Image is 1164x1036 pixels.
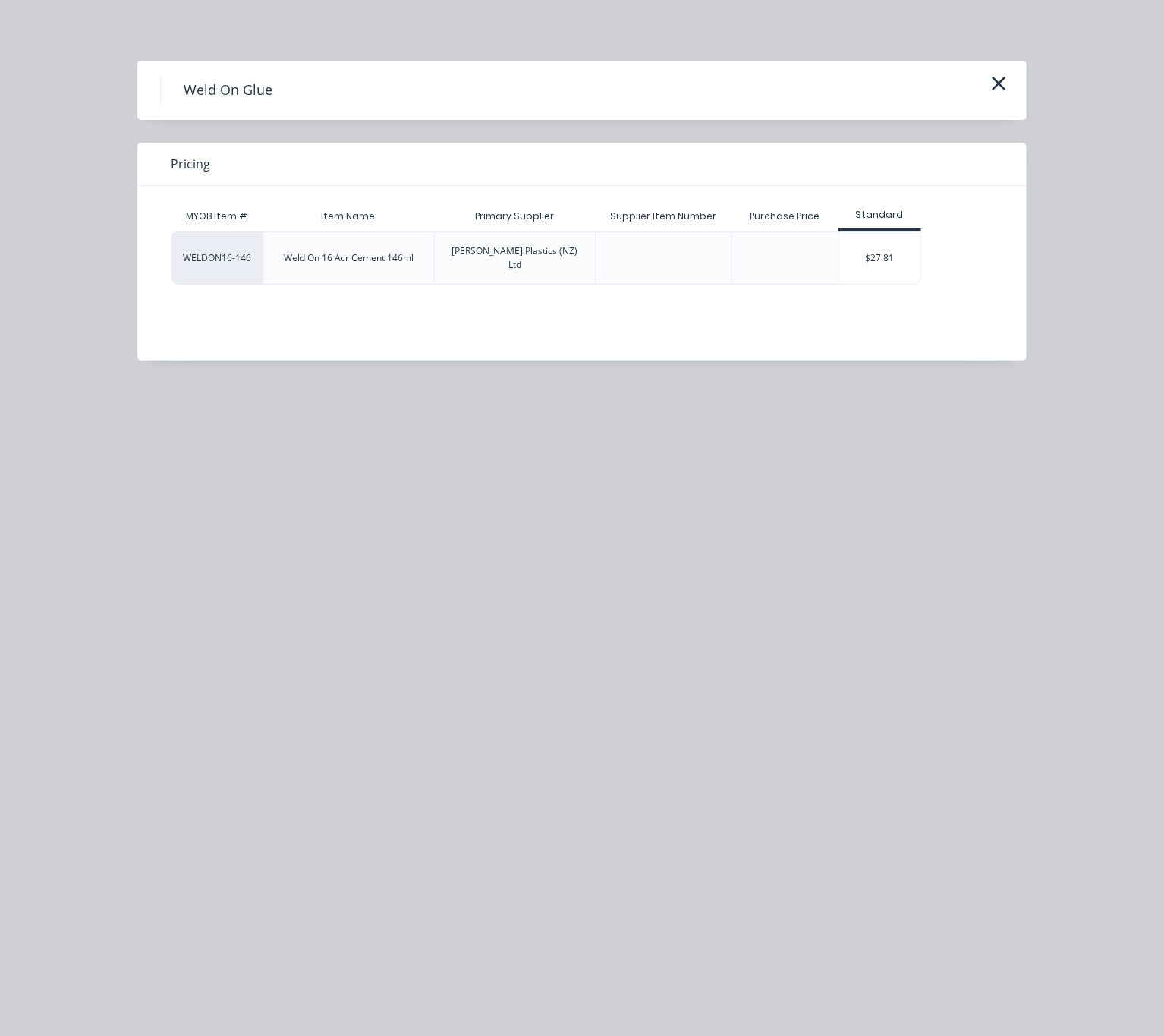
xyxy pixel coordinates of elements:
[838,208,921,222] div: Standard
[171,231,263,285] div: WELDON16-146
[160,76,295,105] h4: Weld On Glue
[839,232,920,284] div: $27.81
[447,244,584,272] div: [PERSON_NAME] Plastics (NZ) Ltd
[171,155,210,173] span: Pricing
[738,197,832,235] div: Purchase Price
[284,251,414,265] div: Weld On 16 Acr Cement 146ml
[171,201,263,231] div: MYOB Item #
[309,197,387,235] div: Item Name
[463,197,566,235] div: Primary Supplier
[598,197,728,235] div: Supplier Item Number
